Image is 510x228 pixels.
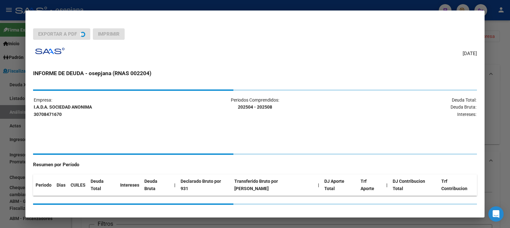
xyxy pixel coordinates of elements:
[488,206,504,222] div: Open Intercom Messenger
[358,175,384,196] th: Trf Aporte
[34,104,92,117] strong: I.A.D.A. SOCIEDAD ANONIMA 30708471670
[33,175,54,196] th: Periodo
[33,69,477,77] h3: INFORME DE DEUDA - osepjana (RNAS 002204)
[232,175,315,196] th: Transferido Bruto por [PERSON_NAME]
[88,175,118,196] th: Deuda Total
[33,28,90,40] button: Exportar a PDF
[98,31,120,37] span: Imprimir
[238,104,272,110] strong: 202504 - 202508
[439,175,477,196] th: Trf Contribucion
[463,50,477,57] span: [DATE]
[93,28,125,40] button: Imprimir
[390,175,439,196] th: DJ Contribucion Total
[54,175,68,196] th: Dias
[142,175,172,196] th: Deuda Bruta
[384,175,390,196] th: |
[178,175,232,196] th: Declarado Bruto por 931
[322,175,358,196] th: DJ Aporte Total
[315,175,322,196] th: |
[33,161,477,168] h4: Resumen por Período
[182,96,329,111] p: Periodos Comprendidos:
[172,175,178,196] th: |
[34,96,181,118] p: Empresa:
[118,175,142,196] th: Intereses
[329,96,476,118] p: Deuda Total: Deuda Bruta: Intereses:
[38,31,77,37] span: Exportar a PDF
[68,175,88,196] th: CUILES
